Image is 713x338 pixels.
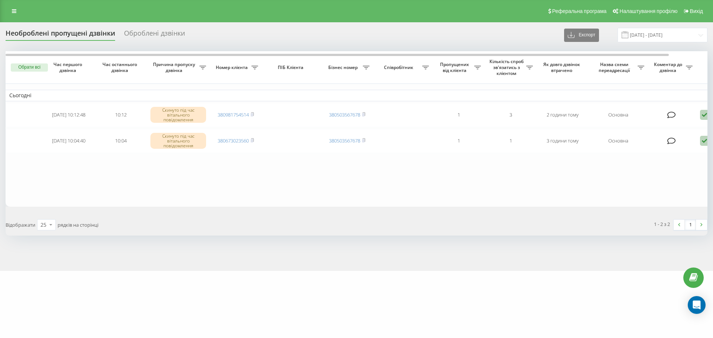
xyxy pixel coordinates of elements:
[690,8,703,14] span: Вихід
[537,129,589,153] td: 3 години тому
[329,137,360,144] a: 380503567678
[433,129,485,153] td: 1
[218,137,249,144] a: 380673023560
[537,103,589,127] td: 2 години тому
[11,63,48,72] button: Обрати всі
[40,221,46,229] div: 25
[485,103,537,127] td: 3
[543,62,583,73] span: Як довго дзвінок втрачено
[685,220,696,230] a: 1
[377,65,422,70] span: Співробітник
[488,59,526,76] span: Кількість спроб зв'язатись з клієнтом
[101,62,141,73] span: Час останнього дзвінка
[150,133,206,149] div: Скинуто під час вітального повідомлення
[592,62,638,73] span: Назва схеми переадресації
[214,65,251,70] span: Номер клієнта
[43,129,95,153] td: [DATE] 10:04:40
[43,103,95,127] td: [DATE] 10:12:48
[564,29,599,42] button: Експорт
[652,62,686,73] span: Коментар до дзвінка
[268,65,315,70] span: ПІБ Клієнта
[619,8,677,14] span: Налаштування профілю
[95,103,147,127] td: 10:12
[6,29,115,41] div: Необроблені пропущені дзвінки
[150,107,206,123] div: Скинуто під час вітального повідомлення
[589,129,648,153] td: Основна
[589,103,648,127] td: Основна
[433,103,485,127] td: 1
[329,111,360,118] a: 380503567678
[552,8,607,14] span: Реферальна програма
[436,62,474,73] span: Пропущених від клієнта
[6,221,35,228] span: Відображати
[688,296,706,314] div: Open Intercom Messenger
[325,65,363,70] span: Бізнес номер
[95,129,147,153] td: 10:04
[150,62,199,73] span: Причина пропуску дзвінка
[654,220,670,228] div: 1 - 2 з 2
[485,129,537,153] td: 1
[49,62,89,73] span: Час першого дзвінка
[218,111,249,118] a: 380981754514
[58,221,98,228] span: рядків на сторінці
[124,29,185,41] div: Оброблені дзвінки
